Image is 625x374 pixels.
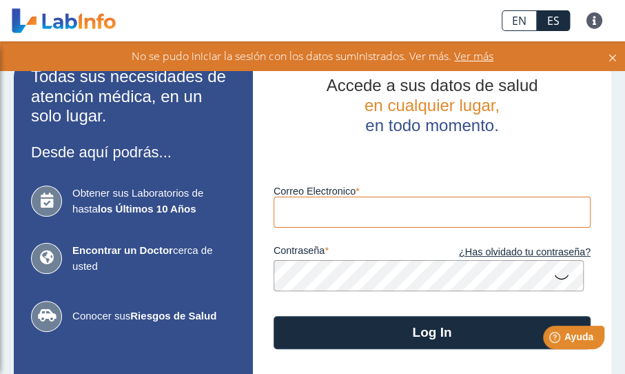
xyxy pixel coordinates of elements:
[326,76,537,95] span: Accede a sus datos de salud
[274,245,432,260] label: contraseña
[31,67,236,126] h2: Todas sus necesidades de atención médica, en un solo lugar.
[274,316,591,349] button: Log In
[365,96,500,115] span: en cualquier lugar,
[132,48,451,63] span: No se pudo iniciar la sesión con los datos suministrados. Ver más.
[537,10,570,31] a: ES
[31,144,236,161] h3: Desde aquí podrás...
[98,203,196,215] b: los Últimos 10 Años
[502,320,610,359] iframe: Help widget launcher
[72,186,236,217] span: Obtener sus Laboratorios de hasta
[502,10,537,31] a: EN
[72,243,236,274] span: cerca de usted
[274,186,591,197] label: Correo Electronico
[365,116,498,135] span: en todo momento.
[451,48,493,63] span: Ver más
[130,310,216,322] b: Riesgos de Salud
[72,308,236,324] span: Conocer sus
[432,245,591,260] a: ¿Has olvidado tu contraseña?
[72,244,173,256] b: Encontrar un Doctor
